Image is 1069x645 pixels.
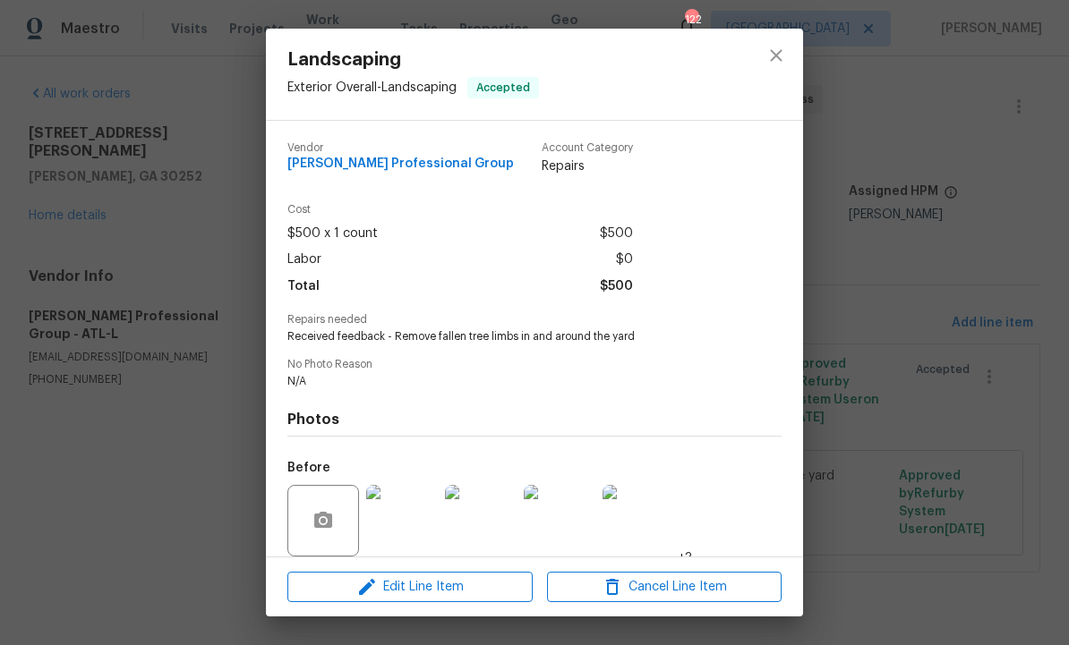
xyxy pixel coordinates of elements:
span: Landscaping [287,50,539,70]
span: [PERSON_NAME] Professional Group [287,157,514,171]
span: Labor [287,247,321,273]
span: N/A [287,374,732,389]
span: Total [287,274,320,300]
span: Repairs [542,157,633,175]
span: No Photo Reason [287,359,782,370]
span: Edit Line Item [293,576,527,598]
span: Received feedback - Remove fallen tree limbs in and around the yard [287,329,732,344]
span: Cost [287,204,633,216]
span: $500 x 1 count [287,221,378,247]
span: Account Category [542,142,633,154]
span: $500 [600,274,633,300]
span: +3 [678,549,692,567]
span: Repairs needed [287,314,782,326]
span: $0 [616,247,633,273]
div: 122 [685,11,697,29]
h5: Before [287,462,330,474]
span: Cancel Line Item [552,576,776,598]
span: Accepted [469,79,537,97]
span: $500 [600,221,633,247]
button: close [755,34,798,77]
span: Vendor [287,142,514,154]
h4: Photos [287,411,782,429]
button: Cancel Line Item [547,572,782,603]
button: Edit Line Item [287,572,533,603]
span: Exterior Overall - Landscaping [287,81,457,94]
